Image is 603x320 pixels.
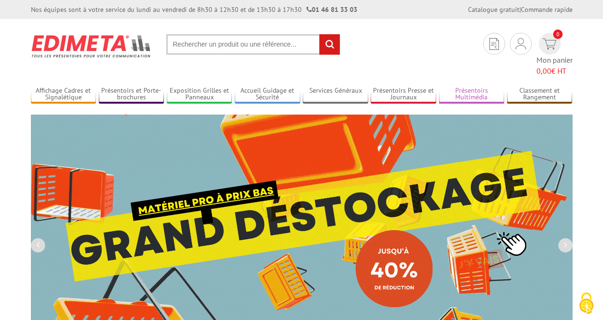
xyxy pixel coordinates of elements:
[536,66,573,77] span: € HT
[468,5,573,14] div: |
[553,29,563,39] span: 0
[536,66,551,76] span: 0,00
[507,87,573,102] a: Classement et Rangement
[536,55,573,77] span: Mon panier
[235,87,300,102] a: Accueil Guidage et Sécurité
[31,5,357,14] div: Nos équipes sont à votre service du lundi au vendredi de 8h30 à 12h30 et de 13h30 à 17h30
[489,38,499,50] img: devis rapide
[167,87,232,102] a: Exposition Grilles et Panneaux
[31,87,96,102] a: Affichage Cadres et Signalétique
[439,87,505,102] a: Présentoirs Multimédia
[303,87,368,102] a: Services Généraux
[516,38,526,49] img: devis rapide
[319,34,340,55] input: rechercher
[521,5,573,14] a: Commande rapide
[166,34,340,55] input: Rechercher un produit ou une référence...
[306,5,357,14] strong: 01 46 81 33 03
[536,33,573,77] a: devis rapide 0 Mon panier 0,00€ HT
[468,5,519,14] a: Catalogue gratuit
[31,29,152,64] img: Présentoir, panneau, stand - Edimeta - PLV, affichage, mobilier bureau, entreprise
[574,291,598,315] img: Cookies (fenêtre modale)
[99,87,164,102] a: Présentoirs et Porte-brochures
[570,288,603,320] button: Cookies (fenêtre modale)
[371,87,436,102] a: Présentoirs Presse et Journaux
[543,39,556,49] img: devis rapide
